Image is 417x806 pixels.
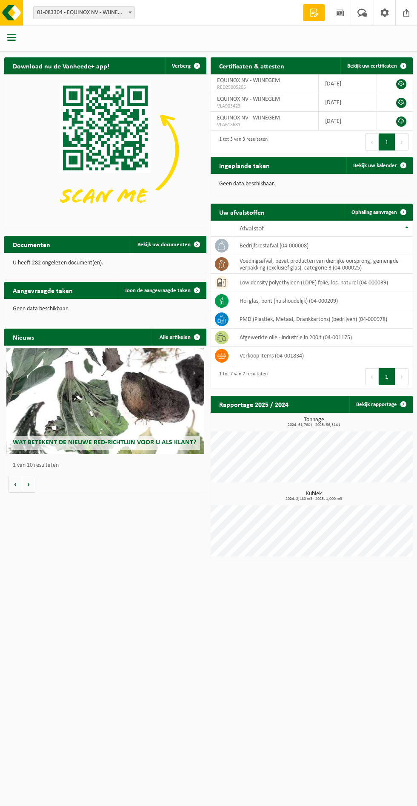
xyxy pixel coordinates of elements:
[379,368,395,385] button: 1
[165,57,206,74] button: Verberg
[4,74,206,226] img: Download de VHEPlus App
[340,57,412,74] a: Bekijk uw certificaten
[345,204,412,221] a: Ophaling aanvragen
[118,282,206,299] a: Toon de aangevraagde taken
[137,242,191,247] span: Bekijk uw documenten
[13,439,196,446] span: Wat betekent de nieuwe RED-richtlijn voor u als klant?
[215,491,413,501] h3: Kubiek
[219,181,404,187] p: Geen data beschikbaar.
[211,204,273,220] h2: Uw afvalstoffen
[217,84,312,91] span: RED25005205
[233,292,413,310] td: hol glas, bont (huishoudelijk) (04-000209)
[217,115,280,121] span: EQUINOX NV - WIJNEGEM
[233,255,413,274] td: voedingsafval, bevat producten van dierlijke oorsprong, gemengde verpakking (exclusief glas), cat...
[9,476,22,493] button: Vorige
[319,112,377,131] td: [DATE]
[365,133,379,150] button: Previous
[4,236,59,253] h2: Documenten
[217,103,312,110] span: VLA903423
[13,306,198,312] p: Geen data beschikbaar.
[211,396,297,412] h2: Rapportage 2025 / 2024
[215,497,413,501] span: 2024: 2,480 m3 - 2025: 1,000 m3
[365,368,379,385] button: Previous
[395,368,408,385] button: Next
[172,63,191,69] span: Verberg
[351,210,397,215] span: Ophaling aanvragen
[211,57,293,74] h2: Certificaten & attesten
[319,74,377,93] td: [DATE]
[13,463,202,468] p: 1 van 10 resultaten
[211,157,278,173] h2: Ingeplande taken
[215,417,413,427] h3: Tonnage
[217,122,312,128] span: VLA613681
[233,274,413,292] td: low density polyethyleen (LDPE) folie, los, naturel (04-000039)
[4,329,43,345] h2: Nieuws
[379,133,395,150] button: 1
[215,367,268,386] div: 1 tot 7 van 7 resultaten
[233,347,413,365] td: verkoop items (04-001834)
[215,423,413,427] span: 2024: 61,760 t - 2025: 36,314 t
[125,288,191,293] span: Toon de aangevraagde taken
[13,260,198,266] p: U heeft 282 ongelezen document(en).
[215,133,268,151] div: 1 tot 3 van 3 resultaten
[4,282,81,298] h2: Aangevraagde taken
[240,225,264,232] span: Afvalstof
[347,63,397,69] span: Bekijk uw certificaten
[6,348,205,454] a: Wat betekent de nieuwe RED-richtlijn voor u als klant?
[4,57,118,74] h2: Download nu de Vanheede+ app!
[34,7,134,19] span: 01-083304 - EQUINOX NV - WIJNEGEM
[131,236,206,253] a: Bekijk uw documenten
[346,157,412,174] a: Bekijk uw kalender
[33,6,135,19] span: 01-083304 - EQUINOX NV - WIJNEGEM
[233,237,413,255] td: bedrijfsrestafval (04-000008)
[395,133,408,150] button: Next
[22,476,35,493] button: Volgende
[233,310,413,329] td: PMD (Plastiek, Metaal, Drankkartons) (bedrijven) (04-000978)
[349,396,412,413] a: Bekijk rapportage
[153,329,206,346] a: Alle artikelen
[217,77,280,84] span: EQUINOX NV - WIJNEGEM
[233,329,413,347] td: afgewerkte olie - industrie in 200lt (04-001175)
[353,163,397,168] span: Bekijk uw kalender
[217,96,280,102] span: EQUINOX NV - WIJNEGEM
[319,93,377,112] td: [DATE]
